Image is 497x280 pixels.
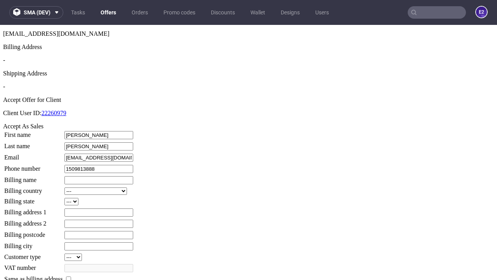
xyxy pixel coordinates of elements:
div: Accept As Sales [3,98,494,105]
td: Billing postcode [4,206,63,215]
a: Users [311,6,334,19]
p: Client User ID: [3,85,494,92]
td: Last name [4,117,63,126]
a: 22260979 [42,85,66,91]
td: First name [4,106,63,115]
a: Offers [96,6,121,19]
button: sma (dev) [9,6,63,19]
a: Wallet [246,6,270,19]
div: Billing Address [3,19,494,26]
a: Promo codes [159,6,200,19]
td: Email [4,128,63,137]
td: Billing name [4,151,63,160]
td: Customer type [4,228,63,236]
td: Billing state [4,173,63,181]
a: Tasks [66,6,90,19]
span: sma (dev) [24,10,50,15]
td: Billing country [4,162,63,170]
span: - [3,32,5,38]
a: Designs [276,6,304,19]
td: Billing city [4,217,63,226]
span: - [3,58,5,65]
td: Phone number [4,140,63,149]
td: Billing address 2 [4,194,63,203]
a: Orders [127,6,153,19]
div: Shipping Address [3,45,494,52]
td: Billing address 1 [4,183,63,192]
div: Accept Offer for Client [3,72,494,79]
td: Same as billing address [4,250,63,259]
a: Discounts [206,6,240,19]
span: [EMAIL_ADDRESS][DOMAIN_NAME] [3,5,109,12]
figcaption: e2 [476,7,487,17]
td: VAT number [4,239,63,248]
